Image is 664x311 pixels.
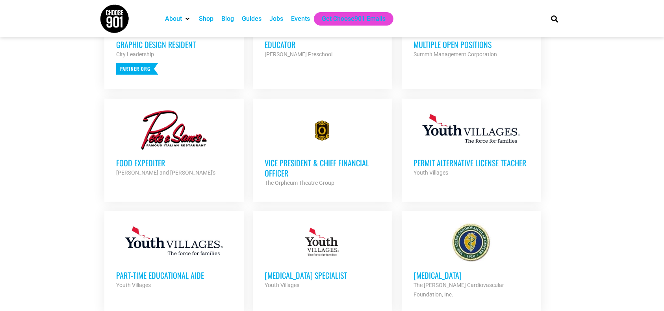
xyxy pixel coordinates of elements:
[221,14,234,24] a: Blog
[253,99,392,199] a: Vice President & Chief Financial Officer The Orpheum Theatre Group
[116,282,151,288] strong: Youth Villages
[548,12,561,25] div: Search
[199,14,213,24] a: Shop
[161,12,538,26] nav: Main nav
[242,14,262,24] a: Guides
[414,169,448,176] strong: Youth Villages
[265,180,334,186] strong: The Orpheum Theatre Group
[414,158,529,168] h3: Permit Alternative License Teacher
[291,14,310,24] a: Events
[265,282,299,288] strong: Youth Villages
[414,39,529,50] h3: Multiple Open Positions
[116,39,232,50] h3: Graphic Design Resident
[402,211,541,311] a: [MEDICAL_DATA] The [PERSON_NAME] Cardiovascular Foundation, Inc.
[116,51,154,57] strong: City Leadership
[253,211,392,302] a: [MEDICAL_DATA] Specialist Youth Villages
[265,270,380,280] h3: [MEDICAL_DATA] Specialist
[265,39,380,50] h3: Educator
[414,270,529,280] h3: [MEDICAL_DATA]
[104,211,244,302] a: Part-Time Educational Aide Youth Villages
[165,14,182,24] a: About
[402,99,541,189] a: Permit Alternative License Teacher Youth Villages
[161,12,195,26] div: About
[414,282,504,298] strong: The [PERSON_NAME] Cardiovascular Foundation, Inc.
[116,63,158,75] p: Partner Org
[269,14,283,24] a: Jobs
[414,51,497,57] strong: Summit Management Corporation
[322,14,386,24] a: Get Choose901 Emails
[265,158,380,178] h3: Vice President & Chief Financial Officer
[104,99,244,189] a: Food Expediter [PERSON_NAME] and [PERSON_NAME]'s
[116,169,215,176] strong: [PERSON_NAME] and [PERSON_NAME]'s
[265,51,332,57] strong: [PERSON_NAME] Preschool
[116,270,232,280] h3: Part-Time Educational Aide
[116,158,232,168] h3: Food Expediter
